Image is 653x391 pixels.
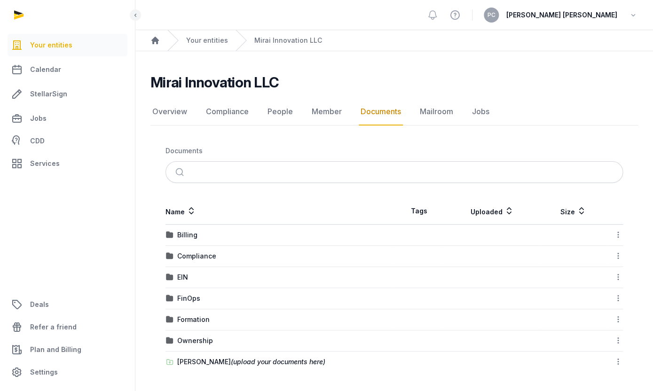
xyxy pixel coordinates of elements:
[30,39,72,51] span: Your entities
[310,98,344,125] a: Member
[177,357,325,367] div: [PERSON_NAME]
[177,315,210,324] div: Formation
[8,361,127,383] a: Settings
[359,98,403,125] a: Documents
[150,98,638,125] nav: Tabs
[30,367,58,378] span: Settings
[8,316,127,338] a: Refer a friend
[186,36,228,45] a: Your entities
[254,36,322,45] a: Mirai Innovation LLC
[418,98,455,125] a: Mailroom
[266,98,295,125] a: People
[150,74,279,91] h2: Mirai Innovation LLC
[30,158,60,169] span: Services
[30,113,47,124] span: Jobs
[204,98,251,125] a: Compliance
[170,162,192,182] button: Submit
[165,141,623,161] nav: Breadcrumb
[8,107,127,130] a: Jobs
[540,198,606,225] th: Size
[30,88,67,100] span: StellarSign
[8,293,127,316] a: Deals
[166,316,173,323] img: folder.svg
[8,152,127,175] a: Services
[177,230,197,240] div: Billing
[166,231,173,239] img: folder.svg
[484,282,653,391] iframe: Chat Widget
[150,98,189,125] a: Overview
[8,338,127,361] a: Plan and Billing
[8,34,127,56] a: Your entities
[166,295,173,302] img: folder.svg
[177,294,200,303] div: FinOps
[30,299,49,310] span: Deals
[177,251,216,261] div: Compliance
[135,30,653,51] nav: Breadcrumb
[165,198,394,225] th: Name
[8,132,127,150] a: CDD
[484,8,499,23] button: PC
[165,146,203,156] div: Documents
[506,9,617,21] span: [PERSON_NAME] [PERSON_NAME]
[394,198,444,225] th: Tags
[177,273,188,282] div: EIN
[177,336,213,345] div: Ownership
[30,135,45,147] span: CDD
[166,337,173,344] img: folder.svg
[166,274,173,281] img: folder.svg
[30,64,61,75] span: Calendar
[231,358,325,366] span: (upload your documents here)
[30,321,77,333] span: Refer a friend
[166,252,173,260] img: folder.svg
[488,12,496,18] span: PC
[8,83,127,105] a: StellarSign
[30,344,81,355] span: Plan and Billing
[470,98,491,125] a: Jobs
[443,198,540,225] th: Uploaded
[166,358,173,366] img: folder-upload.svg
[8,58,127,81] a: Calendar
